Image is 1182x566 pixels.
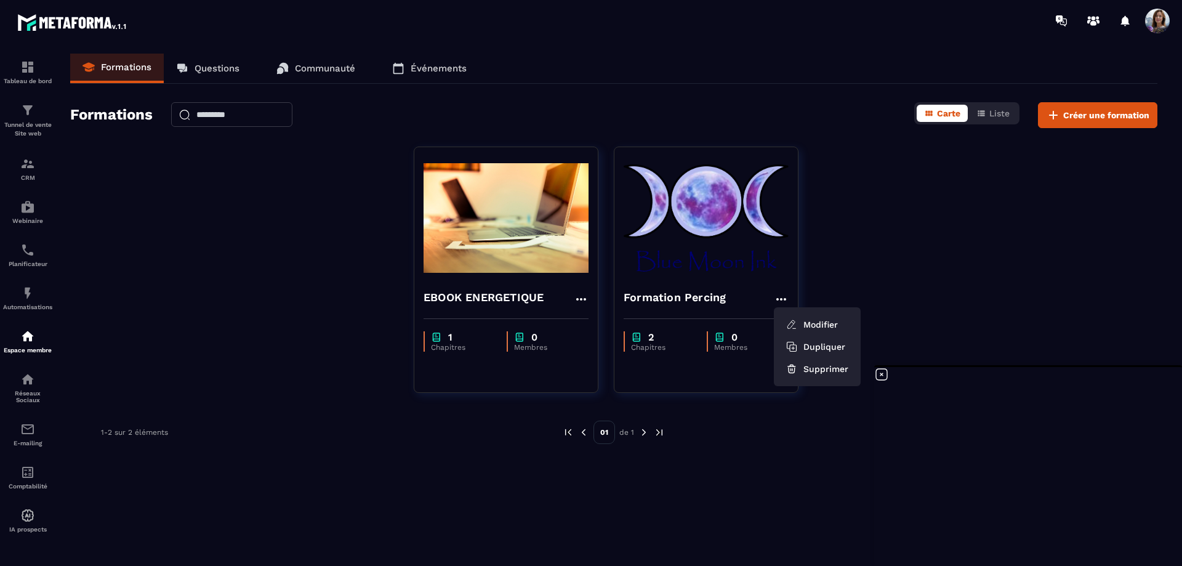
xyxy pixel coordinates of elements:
img: chapter [714,331,725,343]
a: formation-backgroundFormation PercingModifierDupliquerSupprimerchapter2Chapitreschapter0Membres [614,147,814,408]
a: social-networksocial-networkRéseaux Sociaux [3,363,52,413]
p: 1 [448,331,452,343]
p: Planificateur [3,261,52,267]
button: Supprimer [779,358,856,380]
p: IA prospects [3,526,52,533]
p: Espace membre [3,347,52,354]
p: Membres [514,343,576,352]
img: prev [578,427,589,438]
img: logo [17,11,128,33]
p: Tunnel de vente Site web [3,121,52,138]
img: chapter [514,331,525,343]
p: Chapitres [431,343,494,352]
img: prev [563,427,574,438]
img: social-network [20,372,35,387]
a: Événements [380,54,479,83]
h2: Formations [70,102,153,128]
img: automations [20,329,35,344]
p: CRM [3,174,52,181]
p: 01 [593,421,615,444]
a: Formations [70,54,164,83]
a: formation-backgroundEBOOK ENERGETIQUEchapter1Chapitreschapter0Membres [414,147,614,408]
a: Questions [164,54,252,83]
img: formation [20,60,35,75]
span: Liste [989,108,1010,118]
img: formation-background [624,156,789,280]
button: Modifier [779,313,856,336]
button: Carte [917,105,968,122]
p: Tableau de bord [3,78,52,84]
p: 1-2 sur 2 éléments [101,428,168,437]
p: Réseaux Sociaux [3,390,52,403]
p: 0 [731,331,738,343]
img: scheduler [20,243,35,257]
img: formation [20,156,35,171]
img: formation [20,103,35,118]
a: formationformationCRM [3,147,52,190]
p: E-mailing [3,440,52,447]
img: automations [20,286,35,301]
p: Webinaire [3,217,52,224]
span: Carte [937,108,960,118]
a: automationsautomationsEspace membre [3,320,52,363]
button: Liste [969,105,1017,122]
p: Automatisations [3,304,52,310]
p: de 1 [619,427,634,437]
span: Créer une formation [1063,109,1149,121]
p: Chapitres [631,343,694,352]
button: Dupliquer [779,336,856,358]
a: automationsautomationsWebinaire [3,190,52,233]
button: Créer une formation [1038,102,1157,128]
p: 0 [531,331,537,343]
a: accountantaccountantComptabilité [3,456,52,499]
a: emailemailE-mailing [3,413,52,456]
img: automations [20,200,35,214]
h4: Formation Percing [624,289,726,306]
img: next [654,427,665,438]
img: automations [20,508,35,523]
p: Événements [411,63,467,74]
p: Formations [101,62,151,73]
a: Communauté [264,54,368,83]
img: accountant [20,465,35,480]
img: formation-background [424,156,589,280]
img: next [638,427,649,438]
a: automationsautomationsAutomatisations [3,277,52,320]
img: chapter [431,331,442,343]
img: email [20,422,35,437]
p: Communauté [295,63,355,74]
a: formationformationTunnel de vente Site web [3,94,52,147]
a: schedulerschedulerPlanificateur [3,233,52,277]
p: Questions [195,63,239,74]
p: 2 [648,331,654,343]
p: Comptabilité [3,483,52,490]
img: chapter [631,331,642,343]
h4: EBOOK ENERGETIQUE [424,289,544,306]
p: Membres [714,343,776,352]
a: formationformationTableau de bord [3,51,52,94]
